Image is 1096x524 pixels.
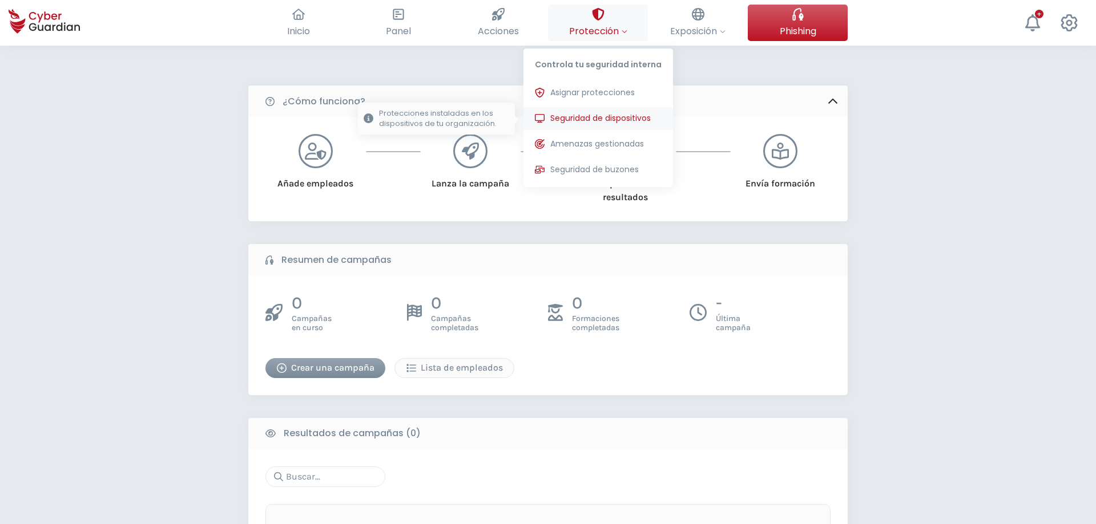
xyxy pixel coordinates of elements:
[404,361,505,375] div: Lista de empleados
[716,293,751,314] p: -
[648,5,748,41] button: Exposición
[287,24,310,38] span: Inicio
[431,314,478,332] span: Campañas completadas
[348,5,448,41] button: Panel
[550,87,635,99] span: Asignar protecciones
[292,293,332,314] p: 0
[431,293,478,314] p: 0
[292,314,332,332] span: Campañas en curso
[379,108,509,129] p: Protecciones instaladas en los dispositivos de tu organización.
[394,358,514,378] button: Lista de empleados
[716,314,751,332] span: Última campaña
[265,466,385,487] input: Buscar...
[523,159,673,181] button: Seguridad de buzones
[448,5,548,41] button: Acciones
[478,24,519,38] span: Acciones
[550,164,639,176] span: Seguridad de buzones
[734,168,828,190] div: Envía formación
[386,24,411,38] span: Panel
[274,361,377,375] div: Crear una campaña
[523,48,673,76] p: Controla tu seguridad interna
[569,24,627,38] span: Protección
[548,5,648,41] button: ProtecciónControla tu seguridad internaAsignar proteccionesSeguridad de dispositivosProtecciones ...
[248,5,348,41] button: Inicio
[523,82,673,104] button: Asignar protecciones
[523,133,673,156] button: Amenazas gestionadas
[780,24,816,38] span: Phishing
[265,358,385,378] button: Crear una campaña
[670,24,726,38] span: Exposición
[284,426,421,440] b: Resultados de campañas (0)
[550,138,644,150] span: Amenazas gestionadas
[283,95,365,108] b: ¿Cómo funciona?
[572,314,619,332] span: Formaciones completadas
[572,293,619,314] p: 0
[281,253,392,267] b: Resumen de campañas
[748,5,848,41] button: Phishing
[550,112,651,124] span: Seguridad de dispositivos
[1035,10,1043,18] div: +
[523,107,673,130] button: Seguridad de dispositivosProtecciones instaladas en los dispositivos de tu organización.
[424,168,518,190] div: Lanza la campaña
[268,168,362,190] div: Añade empleados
